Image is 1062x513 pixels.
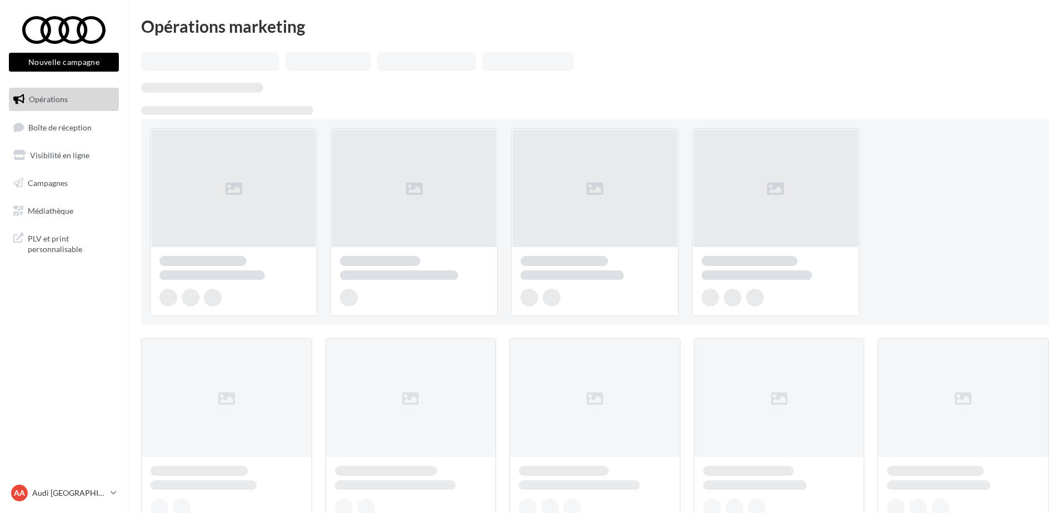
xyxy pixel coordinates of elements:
[7,199,121,223] a: Médiathèque
[7,227,121,259] a: PLV et print personnalisable
[7,144,121,167] a: Visibilité en ligne
[28,122,92,132] span: Boîte de réception
[28,231,114,255] span: PLV et print personnalisable
[141,18,1049,34] div: Opérations marketing
[32,487,106,499] p: Audi [GEOGRAPHIC_DATA]
[7,115,121,139] a: Boîte de réception
[28,205,73,215] span: Médiathèque
[29,94,68,104] span: Opérations
[28,178,68,188] span: Campagnes
[9,53,119,72] button: Nouvelle campagne
[7,88,121,111] a: Opérations
[9,482,119,504] a: AA Audi [GEOGRAPHIC_DATA]
[30,150,89,160] span: Visibilité en ligne
[14,487,25,499] span: AA
[7,172,121,195] a: Campagnes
